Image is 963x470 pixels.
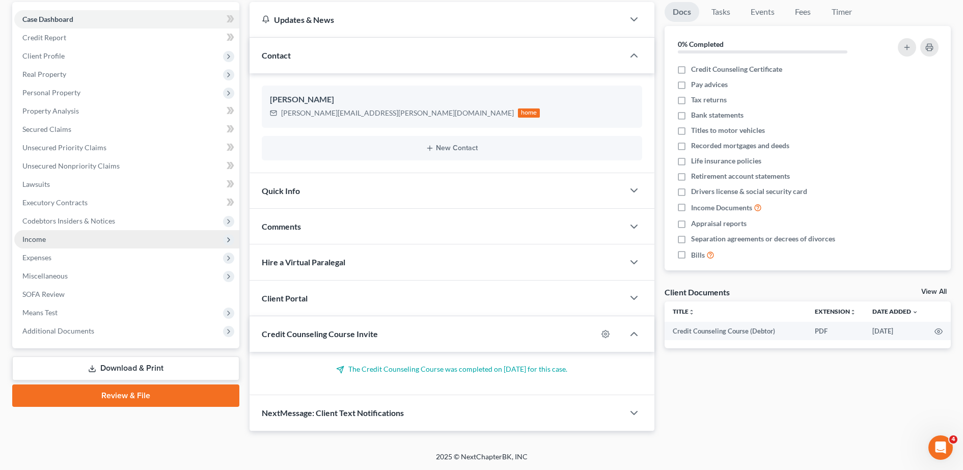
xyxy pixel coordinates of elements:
[22,180,50,188] span: Lawsuits
[665,2,699,22] a: Docs
[703,2,738,22] a: Tasks
[12,384,239,407] a: Review & File
[14,139,239,157] a: Unsecured Priority Claims
[678,40,724,48] strong: 0% Completed
[22,253,51,262] span: Expenses
[872,308,918,315] a: Date Added expand_more
[270,94,634,106] div: [PERSON_NAME]
[673,308,695,315] a: Titleunfold_more
[262,50,291,60] span: Contact
[22,70,66,78] span: Real Property
[262,222,301,231] span: Comments
[691,64,782,74] span: Credit Counseling Certificate
[864,322,926,340] td: [DATE]
[742,2,783,22] a: Events
[665,287,730,297] div: Client Documents
[262,329,378,339] span: Credit Counseling Course Invite
[22,15,73,23] span: Case Dashboard
[691,156,761,166] span: Life insurance policies
[22,326,94,335] span: Additional Documents
[270,144,634,152] button: New Contact
[262,257,345,267] span: Hire a Virtual Paralegal
[691,250,705,260] span: Bills
[689,309,695,315] i: unfold_more
[262,14,612,25] div: Updates & News
[14,157,239,175] a: Unsecured Nonpriority Claims
[787,2,819,22] a: Fees
[850,309,856,315] i: unfold_more
[691,171,790,181] span: Retirement account statements
[691,95,727,105] span: Tax returns
[22,161,120,170] span: Unsecured Nonpriority Claims
[262,186,300,196] span: Quick Info
[921,288,947,295] a: View All
[912,309,918,315] i: expand_more
[691,125,765,135] span: Titles to motor vehicles
[262,364,642,374] p: The Credit Counseling Course was completed on [DATE] for this case.
[262,293,308,303] span: Client Portal
[691,218,747,229] span: Appraisal reports
[691,203,752,213] span: Income Documents
[281,108,514,118] div: [PERSON_NAME][EMAIL_ADDRESS][PERSON_NAME][DOMAIN_NAME]
[823,2,860,22] a: Timer
[691,234,835,244] span: Separation agreements or decrees of divorces
[14,10,239,29] a: Case Dashboard
[691,79,728,90] span: Pay advices
[22,216,115,225] span: Codebtors Insiders & Notices
[12,356,239,380] a: Download & Print
[949,435,957,444] span: 4
[22,290,65,298] span: SOFA Review
[14,175,239,193] a: Lawsuits
[191,452,772,470] div: 2025 © NextChapterBK, INC
[691,186,807,197] span: Drivers license & social security card
[691,110,744,120] span: Bank statements
[22,51,65,60] span: Client Profile
[22,271,68,280] span: Miscellaneous
[22,143,106,152] span: Unsecured Priority Claims
[22,125,71,133] span: Secured Claims
[518,108,540,118] div: home
[262,408,404,418] span: NextMessage: Client Text Notifications
[22,33,66,42] span: Credit Report
[815,308,856,315] a: Extensionunfold_more
[691,141,789,151] span: Recorded mortgages and deeds
[22,308,58,317] span: Means Test
[22,235,46,243] span: Income
[22,88,80,97] span: Personal Property
[928,435,953,460] iframe: Intercom live chat
[14,102,239,120] a: Property Analysis
[665,322,807,340] td: Credit Counseling Course (Debtor)
[807,322,864,340] td: PDF
[14,285,239,303] a: SOFA Review
[14,29,239,47] a: Credit Report
[14,120,239,139] a: Secured Claims
[22,106,79,115] span: Property Analysis
[22,198,88,207] span: Executory Contracts
[14,193,239,212] a: Executory Contracts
